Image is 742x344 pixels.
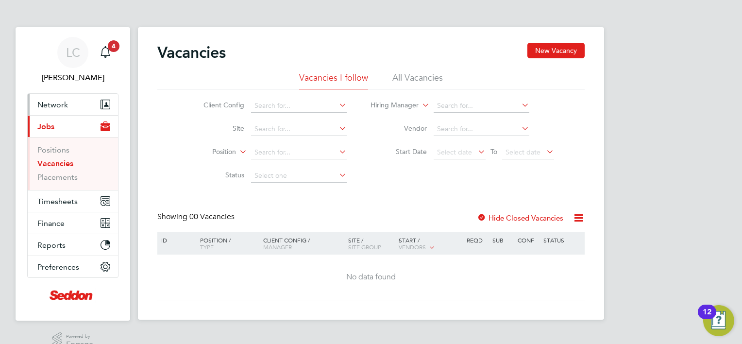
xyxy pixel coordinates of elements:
input: Search for... [251,99,347,113]
div: Client Config / [261,232,346,255]
a: Vacancies [37,159,73,168]
span: Powered by [66,332,93,341]
div: Status [541,232,583,248]
label: Start Date [371,147,427,156]
button: Network [28,94,118,115]
span: Vendors [399,243,426,251]
span: Manager [263,243,292,251]
button: Preferences [28,256,118,277]
input: Search for... [251,146,347,159]
button: Jobs [28,116,118,137]
button: Timesheets [28,190,118,212]
span: Timesheets [37,197,78,206]
span: Preferences [37,262,79,272]
div: Site / [346,232,397,255]
span: Finance [37,219,65,228]
span: 00 Vacancies [189,212,235,222]
label: Position [180,147,236,157]
div: ID [159,232,193,248]
button: Reports [28,234,118,256]
div: Jobs [28,137,118,190]
a: Go to home page [27,288,118,303]
div: Start / [396,232,464,256]
li: All Vacancies [392,72,443,89]
nav: Main navigation [16,27,130,321]
label: Status [188,171,244,179]
input: Search for... [434,99,529,113]
img: seddonconstruction-logo-retina.png [50,288,96,303]
div: Position / [193,232,261,255]
label: Hiring Manager [363,101,419,110]
input: Search for... [251,122,347,136]
button: New Vacancy [527,43,585,58]
a: LC[PERSON_NAME] [27,37,118,84]
span: Jobs [37,122,54,131]
div: No data found [159,272,583,282]
label: Site [188,124,244,133]
span: Reports [37,241,66,250]
div: Reqd [464,232,489,248]
span: To [488,145,500,158]
a: Positions [37,145,69,155]
span: Type [200,243,214,251]
a: 4 [96,37,115,68]
button: Open Resource Center, 12 new notifications [703,305,734,336]
span: Select date [437,148,472,156]
span: Network [37,100,68,109]
li: Vacancies I follow [299,72,368,89]
div: Showing [157,212,236,222]
span: LC [66,46,80,59]
label: Client Config [188,101,244,109]
div: Sub [490,232,515,248]
span: Site Group [348,243,381,251]
label: Hide Closed Vacancies [477,213,563,223]
span: Lucy Cullen [27,72,118,84]
div: 12 [703,312,711,325]
a: Placements [37,172,78,182]
span: Select date [506,148,540,156]
button: Finance [28,212,118,234]
span: 4 [108,40,119,52]
div: Conf [515,232,540,248]
input: Select one [251,169,347,183]
input: Search for... [434,122,529,136]
h2: Vacancies [157,43,226,62]
label: Vendor [371,124,427,133]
